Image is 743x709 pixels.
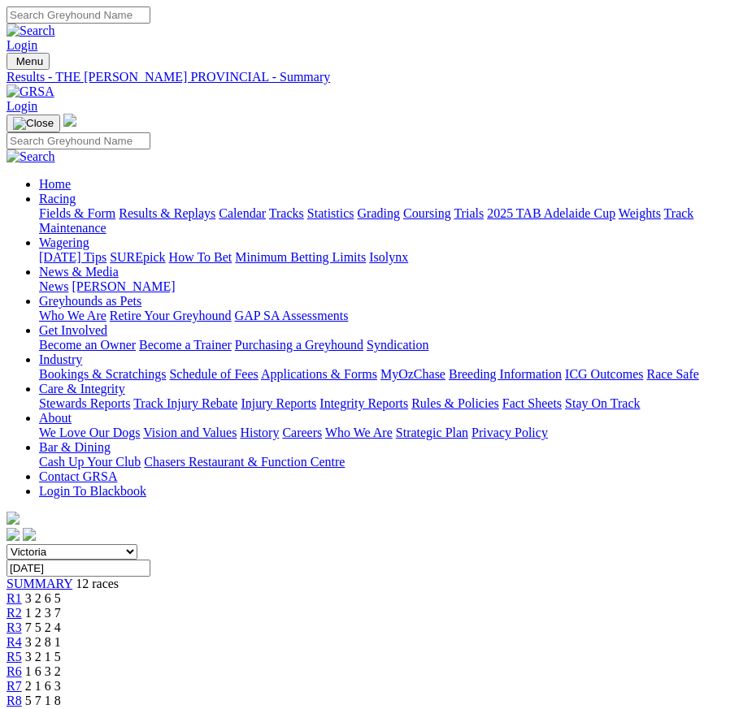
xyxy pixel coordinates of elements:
[39,323,107,337] a: Get Involved
[307,206,354,220] a: Statistics
[261,367,377,381] a: Applications & Forms
[39,250,736,265] div: Wagering
[7,38,37,52] a: Login
[25,606,61,620] span: 1 2 3 7
[39,469,117,483] a: Contact GRSA
[7,528,20,541] img: facebook.svg
[7,591,22,605] a: R1
[7,132,150,149] input: Search
[25,591,61,605] span: 3 2 6 5
[241,396,316,410] a: Injury Reports
[39,484,146,498] a: Login To Blackbook
[39,192,76,205] a: Racing
[449,367,562,381] a: Breeding Information
[502,396,562,410] a: Fact Sheets
[7,606,22,620] a: R2
[7,84,54,99] img: GRSA
[39,382,125,396] a: Care & Integrity
[7,24,55,38] img: Search
[39,396,736,411] div: Care & Integrity
[39,352,82,366] a: Industry
[358,206,400,220] a: Grading
[25,620,61,634] span: 7 5 2 4
[7,99,37,113] a: Login
[39,206,736,236] div: Racing
[219,206,266,220] a: Calendar
[23,528,36,541] img: twitter.svg
[39,309,736,323] div: Greyhounds as Pets
[110,250,165,264] a: SUREpick
[63,114,76,127] img: logo-grsa-white.png
[39,279,736,294] div: News & Media
[396,426,468,439] a: Strategic Plan
[144,455,345,469] a: Chasers Restaurant & Function Centre
[471,426,548,439] a: Privacy Policy
[39,367,166,381] a: Bookings & Scratchings
[7,53,50,70] button: Toggle navigation
[7,650,22,664] a: R5
[39,338,136,352] a: Become an Owner
[169,367,258,381] a: Schedule of Fees
[367,338,428,352] a: Syndication
[25,694,61,707] span: 5 7 1 8
[25,664,61,678] span: 1 6 3 2
[39,279,68,293] a: News
[403,206,451,220] a: Coursing
[565,367,643,381] a: ICG Outcomes
[380,367,445,381] a: MyOzChase
[119,206,215,220] a: Results & Replays
[39,206,115,220] a: Fields & Form
[7,664,22,678] a: R6
[76,577,119,590] span: 12 races
[169,250,232,264] a: How To Bet
[235,309,349,322] a: GAP SA Assessments
[235,250,366,264] a: Minimum Betting Limits
[143,426,237,439] a: Vision and Values
[39,309,106,322] a: Who We Are
[25,650,61,664] span: 3 2 1 5
[16,55,43,67] span: Menu
[39,455,141,469] a: Cash Up Your Club
[13,117,54,130] img: Close
[7,620,22,634] a: R3
[39,426,140,439] a: We Love Our Dogs
[39,367,736,382] div: Industry
[565,396,640,410] a: Stay On Track
[25,635,61,649] span: 3 2 8 1
[240,426,279,439] a: History
[7,635,22,649] a: R4
[39,455,736,469] div: Bar & Dining
[7,115,60,132] button: Toggle navigation
[7,577,72,590] a: SUMMARY
[369,250,408,264] a: Isolynx
[39,265,119,279] a: News & Media
[39,294,141,308] a: Greyhounds as Pets
[7,560,150,577] input: Select date
[39,206,693,235] a: Track Maintenance
[39,426,736,440] div: About
[454,206,484,220] a: Trials
[25,679,61,693] span: 2 1 6 3
[39,177,71,191] a: Home
[235,338,363,352] a: Purchasing a Greyhound
[110,309,232,322] a: Retire Your Greyhound
[269,206,304,220] a: Tracks
[7,70,736,84] a: Results - THE [PERSON_NAME] PROVINCIAL - Summary
[7,694,22,707] a: R8
[72,279,175,293] a: [PERSON_NAME]
[39,236,89,249] a: Wagering
[7,679,22,693] a: R7
[325,426,393,439] a: Who We Are
[487,206,615,220] a: 2025 TAB Adelaide Cup
[7,149,55,164] img: Search
[39,440,111,454] a: Bar & Dining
